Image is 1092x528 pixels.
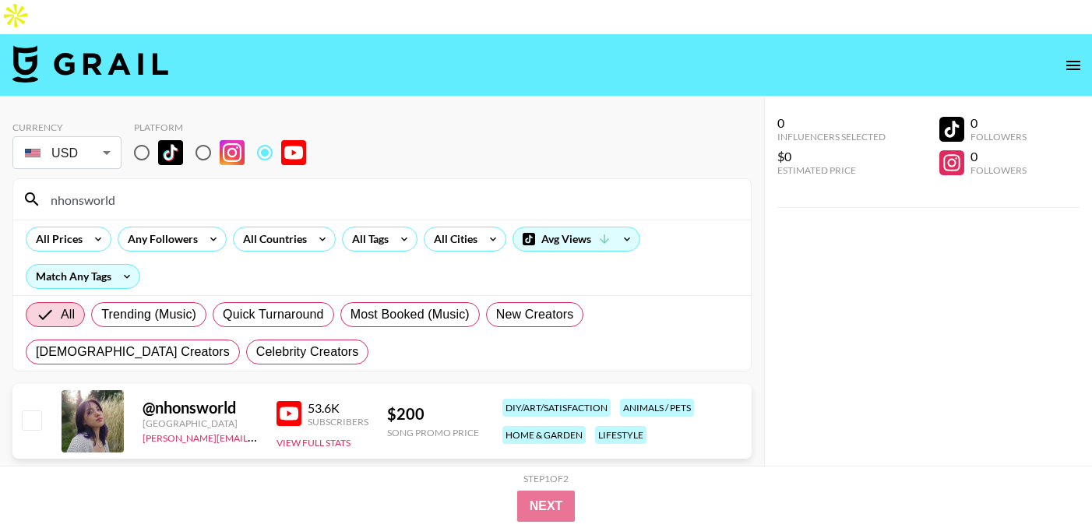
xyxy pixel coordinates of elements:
[308,416,368,428] div: Subscribers
[143,429,447,444] a: [PERSON_NAME][EMAIL_ADDRESS][PERSON_NAME][DOMAIN_NAME]
[118,227,201,251] div: Any Followers
[12,45,168,83] img: Grail Talent
[220,140,245,165] img: Instagram
[26,265,139,288] div: Match Any Tags
[343,227,392,251] div: All Tags
[595,426,646,444] div: lifestyle
[387,427,479,438] div: Song Promo Price
[777,149,886,164] div: $0
[281,140,306,165] img: YouTube
[234,227,310,251] div: All Countries
[970,131,1027,143] div: Followers
[61,305,75,324] span: All
[970,115,1027,131] div: 0
[387,404,479,424] div: $ 200
[517,491,576,522] button: Next
[223,305,324,324] span: Quick Turnaround
[502,399,611,417] div: diy/art/satisfaction
[143,398,258,417] div: @ nhonsworld
[513,227,639,251] div: Avg Views
[16,139,118,167] div: USD
[777,131,886,143] div: Influencers Selected
[41,187,742,212] input: Search by User Name
[502,426,586,444] div: home & garden
[256,343,359,361] span: Celebrity Creators
[1058,50,1089,81] button: open drawer
[777,115,886,131] div: 0
[277,437,350,449] button: View Full Stats
[143,417,258,429] div: [GEOGRAPHIC_DATA]
[36,343,230,361] span: [DEMOGRAPHIC_DATA] Creators
[496,305,574,324] span: New Creators
[308,400,368,416] div: 53.6K
[970,164,1027,176] div: Followers
[12,121,122,133] div: Currency
[134,121,319,133] div: Platform
[620,399,694,417] div: animals / pets
[424,227,481,251] div: All Cities
[970,149,1027,164] div: 0
[777,164,886,176] div: Estimated Price
[26,227,86,251] div: All Prices
[277,401,301,426] img: YouTube
[350,305,470,324] span: Most Booked (Music)
[523,473,569,484] div: Step 1 of 2
[158,140,183,165] img: TikTok
[101,305,196,324] span: Trending (Music)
